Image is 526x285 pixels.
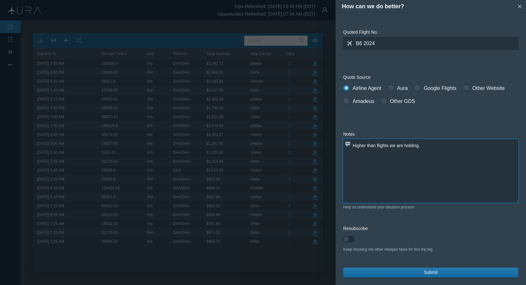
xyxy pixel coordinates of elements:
[343,226,368,231] span: Resubscribe
[343,85,381,92] label: Airline Agent
[343,30,378,35] span: Quoted Flight No.
[342,2,515,11] h4: How can we do better?
[343,98,374,105] label: Amadeus
[414,85,456,92] label: Google Flights
[515,2,524,11] button: Close
[424,269,438,276] span: Submit
[343,204,518,210] div: Help us understand your decision process
[343,139,518,203] textarea: Higher than flights we are holding.
[343,132,355,137] span: Notes
[463,85,505,92] label: Other Website
[343,268,518,277] button: Submit
[343,247,518,252] div: Keep showing me other cheaper fares for this trip leg
[343,75,370,80] span: Quote Source
[381,98,415,105] label: Other GDS
[388,85,408,92] label: Aura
